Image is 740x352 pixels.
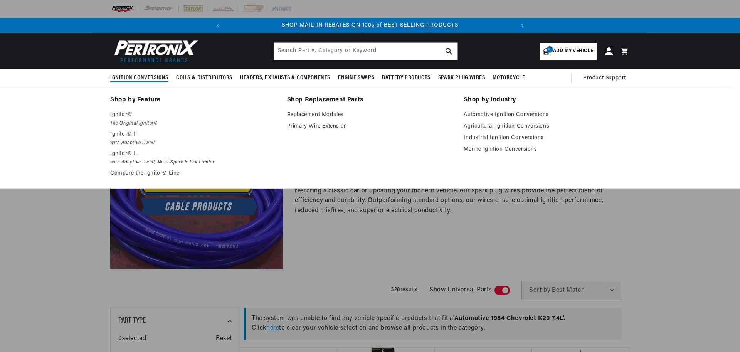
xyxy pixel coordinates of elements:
[172,69,236,87] summary: Coils & Distributors
[110,158,276,167] em: with Adaptive Dwell, Multi-Spark & Rev Limiter
[210,18,226,33] button: Translation missing: en.sections.announcements.previous_announcement
[583,69,630,88] summary: Product Support
[334,69,378,87] summary: Engine Swaps
[287,122,453,131] a: Primary Wire Extension
[110,38,199,64] img: Pertronix
[493,74,525,82] span: Motorcycle
[464,122,630,131] a: Agricultural Ignition Conversions
[529,287,550,293] span: Sort by
[489,69,529,87] summary: Motorcycle
[274,43,457,60] input: Search Part #, Category or Keyword
[453,315,565,322] span: ' Automotive 1984 Chevrolet K20 7.4L '.
[378,69,434,87] summary: Battery Products
[515,18,530,33] button: Translation missing: en.sections.announcements.next_announcement
[176,74,232,82] span: Coils & Distributors
[464,95,630,106] a: Shop by Industry
[441,43,457,60] button: search button
[240,74,330,82] span: Headers, Exhausts & Components
[266,325,279,331] a: here
[287,110,453,120] a: Replacement Modules
[118,334,146,344] span: 0 selected
[464,145,630,154] a: Marine Ignition Conversions
[282,22,458,28] a: SHOP MAIL-IN REBATES ON 100s of BEST SELLING PRODUCTS
[338,74,374,82] span: Engine Swaps
[110,130,276,139] p: Ignitor© II
[236,69,334,87] summary: Headers, Exhausts & Components
[464,133,630,143] a: Industrial Ignition Conversions
[118,317,146,325] span: Part Type
[110,74,168,82] span: Ignition Conversions
[521,281,622,300] select: Sort by
[110,139,276,147] em: with Adaptive Dwell
[110,69,172,87] summary: Ignition Conversions
[226,21,515,30] div: 1 of 2
[244,308,622,340] div: The system was unable to find any vehicle specific products that fit a Click to clear your vehicl...
[382,74,431,82] span: Battery Products
[226,21,515,30] div: Announcement
[553,47,593,55] span: Add my vehicle
[110,110,276,128] a: Ignitor© The Original Ignitor©
[434,69,489,87] summary: Spark Plug Wires
[110,130,276,147] a: Ignitor© II with Adaptive Dwell
[429,285,492,295] span: Show Universal Parts
[583,74,626,83] span: Product Support
[287,95,453,106] a: Shop Replacement Parts
[295,176,618,216] p: Our products are designed for vehicle enthusiasts seeking reliability and performance. Whether yo...
[110,110,276,120] p: Ignitor©
[110,95,276,106] a: Shop by Feature
[110,149,276,158] p: Ignitor© III
[110,169,276,178] a: Compare the Ignitor© Line
[110,149,276,167] a: Ignitor© III with Adaptive Dwell, Multi-Spark & Rev Limiter
[216,334,232,344] span: Reset
[110,120,276,128] em: The Original Ignitor©
[391,287,418,293] span: 328 results
[91,18,649,33] slideshow-component: Translation missing: en.sections.announcements.announcement_bar
[547,46,553,53] span: 2
[464,110,630,120] a: Automotive Ignition Conversions
[438,74,485,82] span: Spark Plug Wires
[540,43,597,60] a: 2Add my vehicle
